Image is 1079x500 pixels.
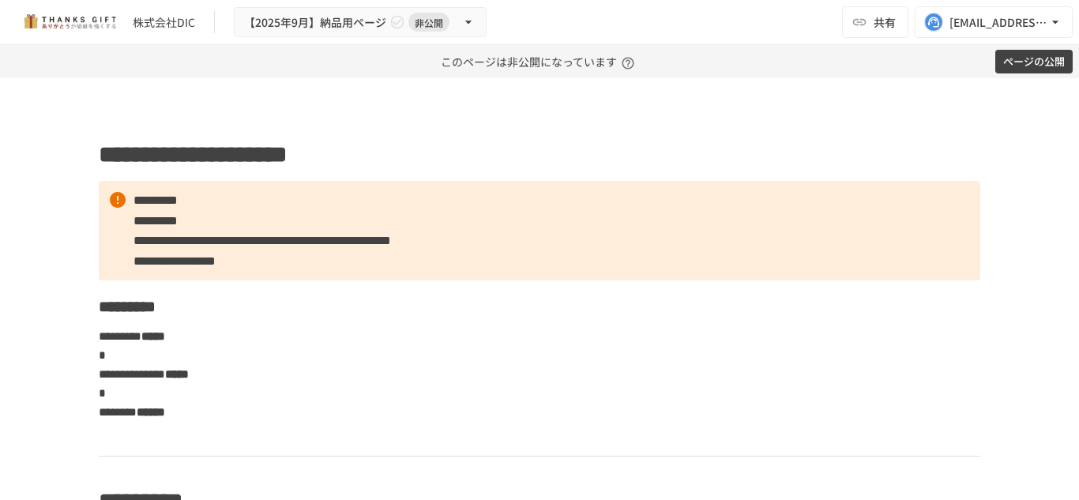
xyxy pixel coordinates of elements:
button: [EMAIL_ADDRESS][DOMAIN_NAME] [915,6,1073,38]
span: 【2025年9月】納品用ページ [244,13,386,32]
button: 【2025年9月】納品用ページ非公開 [234,7,487,38]
p: このページは非公開になっています [441,45,639,78]
div: [EMAIL_ADDRESS][DOMAIN_NAME] [949,13,1047,32]
span: 非公開 [408,14,449,31]
button: ページの公開 [995,50,1073,74]
button: 共有 [842,6,908,38]
div: 株式会社DIC [133,14,195,31]
img: mMP1OxWUAhQbsRWCurg7vIHe5HqDpP7qZo7fRoNLXQh [19,9,120,35]
span: 共有 [874,13,896,31]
